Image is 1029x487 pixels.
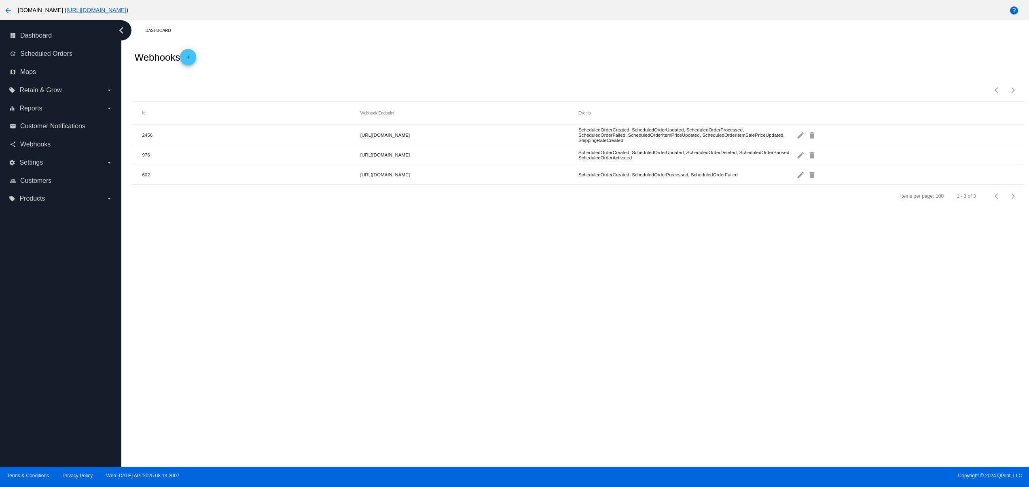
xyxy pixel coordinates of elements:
span: Customers [20,177,51,184]
mat-cell: ScheduledOrderCreated, ScheduledOrderUpdated, ScheduledOrderDeleted, ScheduledOrderPaused, Schedu... [578,148,796,162]
div: 1 - 3 of 3 [957,193,976,199]
i: share [10,141,16,148]
button: Previous page [989,82,1005,98]
i: update [10,51,16,57]
i: local_offer [9,87,15,93]
i: arrow_drop_down [106,87,112,93]
i: local_offer [9,195,15,202]
i: equalizer [9,105,15,112]
i: settings [9,159,15,166]
mat-cell: 2456 [142,130,360,140]
h2: Webhooks [134,49,196,65]
a: update Scheduled Orders [10,47,112,60]
i: chevron_left [115,24,128,37]
a: share Webhooks [10,138,112,151]
i: arrow_drop_down [106,159,112,166]
span: [DOMAIN_NAME] ( ) [18,7,128,13]
mat-header-cell: Events [578,111,796,115]
mat-cell: [URL][DOMAIN_NAME] [360,130,578,140]
mat-cell: [URL][DOMAIN_NAME] [360,170,578,179]
span: Webhooks [20,141,51,148]
a: Web:[DATE] API:2025.08.13.2007 [106,473,180,479]
span: Reports [19,105,42,112]
span: Retain & Grow [19,87,61,94]
a: Dashboard [145,24,178,37]
div: 100 [936,193,944,199]
mat-cell: ScheduledOrderCreated, ScheduledOrderProcessed, ScheduledOrderFailed [578,170,796,179]
button: Next page [1005,82,1021,98]
button: Previous page [989,188,1005,204]
a: people_outline Customers [10,174,112,187]
a: Terms & Conditions [7,473,49,479]
mat-icon: delete [808,168,817,181]
span: Copyright © 2024 QPilot, LLC [521,473,1022,479]
a: map Maps [10,66,112,78]
i: map [10,69,16,75]
span: Customer Notifications [20,123,85,130]
a: [URL][DOMAIN_NAME] [66,7,126,13]
mat-icon: edit [796,148,806,161]
mat-cell: 976 [142,150,360,159]
mat-icon: delete [808,148,817,161]
mat-icon: edit [796,129,806,141]
span: Dashboard [20,32,52,39]
mat-icon: help [1009,6,1019,15]
mat-icon: edit [796,168,806,181]
mat-header-cell: Webhook Endpoint [360,111,578,115]
mat-icon: add [183,54,193,64]
span: Maps [20,68,36,76]
a: Privacy Policy [63,473,93,479]
i: people_outline [10,178,16,184]
a: dashboard Dashboard [10,29,112,42]
mat-cell: 602 [142,170,360,179]
span: Products [19,195,45,202]
span: Scheduled Orders [20,50,72,57]
mat-icon: delete [808,129,817,141]
mat-cell: ScheduledOrderCreated, ScheduledOrderUpdated, ScheduledOrderProcessed, ScheduledOrderFailed, Sche... [578,125,796,145]
i: arrow_drop_down [106,195,112,202]
i: dashboard [10,32,16,39]
span: Settings [19,159,43,166]
a: email Customer Notifications [10,120,112,133]
mat-cell: [URL][DOMAIN_NAME] [360,150,578,159]
i: arrow_drop_down [106,105,112,112]
i: email [10,123,16,129]
div: Items per page: [900,193,934,199]
mat-icon: arrow_back [3,6,13,15]
button: Next page [1005,188,1021,204]
mat-header-cell: Id [142,111,360,115]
